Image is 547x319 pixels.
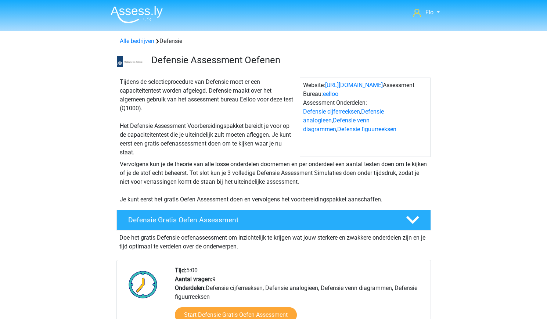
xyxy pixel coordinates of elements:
a: Defensie figuurreeksen [337,126,396,133]
img: Assessly [111,6,163,23]
div: Defensie [117,37,431,46]
h3: Defensie Assessment Oefenen [151,54,425,66]
div: Tijdens de selectieprocedure van Defensie moet er een capaciteitentest worden afgelegd. Defensie ... [117,78,300,157]
h4: Defensie Gratis Oefen Assessment [128,216,394,224]
span: Flo [425,9,433,16]
div: Doe het gratis Defensie oefenassessment om inzichtelijk te krijgen wat jouw sterkere en zwakkere ... [116,230,431,251]
a: Alle bedrijven [120,37,154,44]
img: Klok [125,266,162,303]
a: eelloo [323,90,338,97]
div: Vervolgens kun je de theorie van alle losse onderdelen doornemen en per onderdeel een aantal test... [117,160,431,204]
b: Tijd: [175,267,186,274]
div: Website: Assessment Bureau: Assessment Onderdelen: , , , [300,78,431,157]
a: Defensie Gratis Oefen Assessment [114,210,434,230]
a: Defensie venn diagrammen [303,117,370,133]
a: Defensie analogieen [303,108,384,124]
a: Defensie cijferreeksen [303,108,360,115]
a: Flo [410,8,442,17]
a: [URL][DOMAIN_NAME] [325,82,383,89]
b: Onderdelen: [175,284,206,291]
b: Aantal vragen: [175,276,212,283]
